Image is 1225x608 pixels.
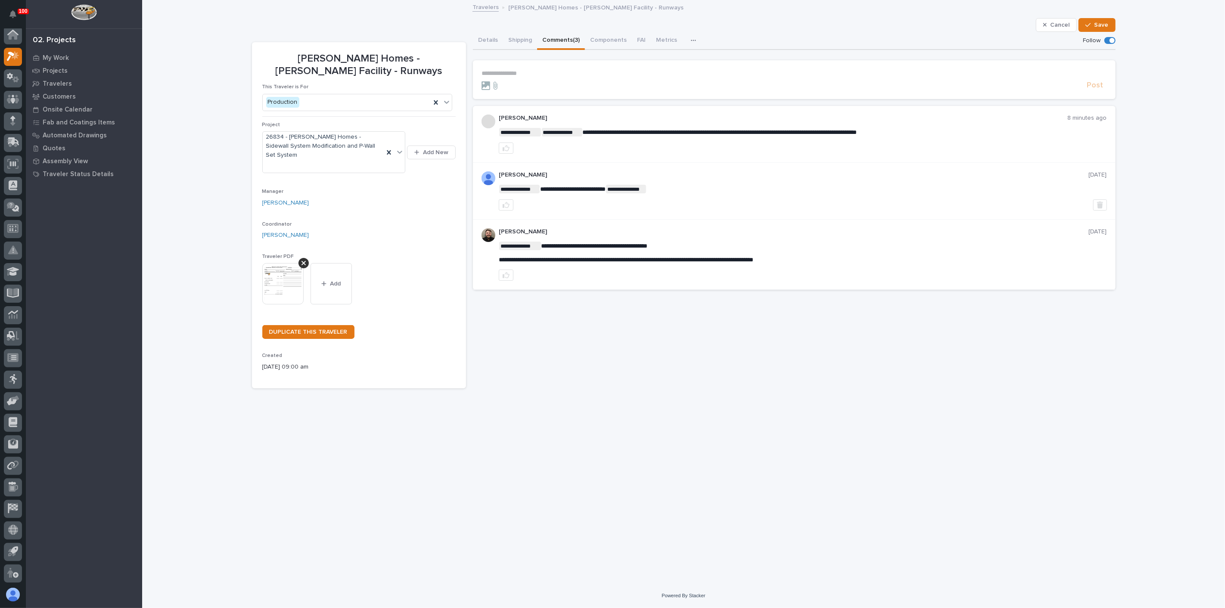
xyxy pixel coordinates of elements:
p: [DATE] 09:00 am [262,363,456,372]
button: FAI [632,32,651,50]
p: Onsite Calendar [43,106,93,114]
img: ACg8ocLB2sBq07NhafZLDpfZztpbDqa4HYtD3rBf5LhdHf4k=s96-c [482,228,495,242]
p: 8 minutes ago [1068,115,1107,122]
img: Workspace Logo [71,4,96,20]
a: Travelers [473,2,499,12]
button: Cancel [1036,18,1077,32]
button: Add [311,263,352,304]
span: Cancel [1050,21,1070,29]
a: [PERSON_NAME] [262,231,309,240]
p: Traveler Status Details [43,171,114,178]
button: users-avatar [4,586,22,604]
p: Follow [1083,37,1101,44]
p: [PERSON_NAME] [499,171,1089,179]
a: [PERSON_NAME] [262,199,309,208]
a: Traveler Status Details [26,168,142,180]
button: like this post [499,270,513,281]
span: Save [1094,21,1109,29]
p: Assembly View [43,158,88,165]
p: Automated Drawings [43,132,107,140]
button: Delete post [1093,199,1107,211]
button: Save [1079,18,1115,32]
button: Details [473,32,503,50]
span: Add New [423,149,448,156]
div: 02. Projects [33,36,76,45]
p: [DATE] [1089,228,1107,236]
p: Projects [43,67,68,75]
div: Production [266,97,299,108]
span: Traveler PDF [262,254,294,259]
a: DUPLICATE THIS TRAVELER [262,325,354,339]
button: Notifications [4,5,22,23]
a: Powered By Stacker [662,593,705,598]
p: Customers [43,93,76,101]
button: Metrics [651,32,682,50]
a: Onsite Calendar [26,103,142,116]
span: Add [330,280,341,288]
span: Coordinator [262,222,292,227]
button: Comments (3) [537,32,585,50]
span: Created [262,353,283,358]
span: DUPLICATE THIS TRAVELER [269,329,348,335]
p: [PERSON_NAME] Homes - [PERSON_NAME] Facility - Runways [262,53,456,78]
a: Automated Drawings [26,129,142,142]
p: [DATE] [1089,171,1107,179]
img: AOh14GjSnsZhInYMAl2VIng-st1Md8In0uqDMk7tOoQNx6CrVl7ct0jB5IZFYVrQT5QA0cOuF6lsKrjh3sjyefAjBh-eRxfSk... [482,171,495,185]
button: Post [1084,81,1107,90]
span: Post [1087,81,1104,90]
a: Fab and Coatings Items [26,116,142,129]
a: Projects [26,64,142,77]
a: Customers [26,90,142,103]
a: Quotes [26,142,142,155]
span: 26834 - [PERSON_NAME] Homes - Sidewall System Modification and P-Wall Set System [266,133,381,159]
a: My Work [26,51,142,64]
p: My Work [43,54,69,62]
p: Quotes [43,145,65,152]
span: Manager [262,189,284,194]
p: [PERSON_NAME] [499,115,1068,122]
button: like this post [499,199,513,211]
div: Notifications100 [11,10,22,24]
a: Travelers [26,77,142,90]
span: Project [262,122,280,127]
p: [PERSON_NAME] Homes - [PERSON_NAME] Facility - Runways [508,2,684,12]
button: Add New [407,146,455,159]
p: Fab and Coatings Items [43,119,115,127]
span: This Traveler is For [262,84,309,90]
p: Travelers [43,80,72,88]
button: Components [585,32,632,50]
button: like this post [499,143,513,154]
p: [PERSON_NAME] [499,228,1089,236]
a: Assembly View [26,155,142,168]
button: Shipping [503,32,537,50]
p: 100 [19,8,28,14]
